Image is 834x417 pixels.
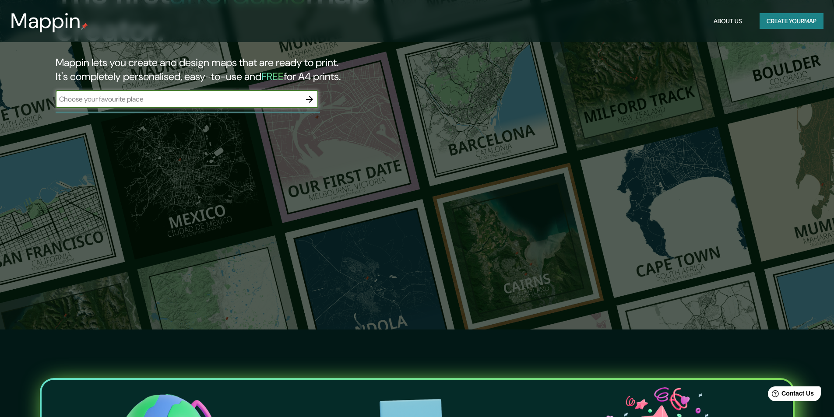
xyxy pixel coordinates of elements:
h2: Mappin lets you create and design maps that are ready to print. It's completely personalised, eas... [56,56,473,84]
iframe: Help widget launcher [756,383,824,407]
h3: Mappin [11,9,81,33]
img: mappin-pin [81,23,88,30]
input: Choose your favourite place [56,94,301,104]
button: Create yourmap [760,13,823,29]
button: About Us [710,13,746,29]
h5: FREE [261,70,284,83]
